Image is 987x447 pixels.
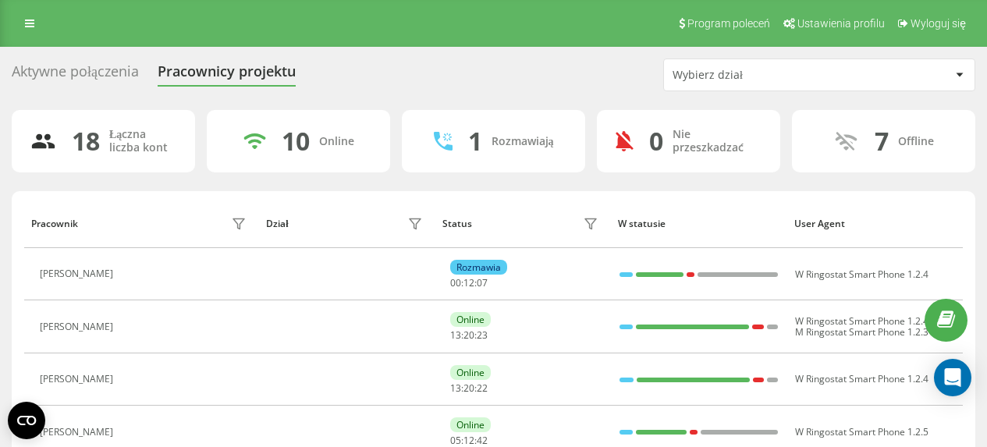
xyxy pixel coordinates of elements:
[673,69,859,82] div: Wybierz dział
[450,417,491,432] div: Online
[673,128,762,154] div: Nie przeszkadzać
[450,278,488,289] div: : :
[795,268,928,281] span: W Ringostat Smart Phone 1.2.4
[911,17,966,30] span: Wyloguj się
[795,425,928,438] span: W Ringostat Smart Phone 1.2.5
[463,328,474,342] span: 20
[450,383,488,394] div: : :
[794,218,956,229] div: User Agent
[450,276,461,289] span: 00
[282,126,310,156] div: 10
[72,126,100,156] div: 18
[687,17,770,30] span: Program poleceń
[450,260,507,275] div: Rozmawia
[795,372,928,385] span: W Ringostat Smart Phone 1.2.4
[450,435,488,446] div: : :
[934,359,971,396] div: Open Intercom Messenger
[319,135,354,148] div: Online
[31,218,78,229] div: Pracownik
[12,63,139,87] div: Aktywne połączenia
[797,17,885,30] span: Ustawienia profilu
[266,218,288,229] div: Dział
[477,434,488,447] span: 42
[618,218,779,229] div: W statusie
[463,276,474,289] span: 12
[477,276,488,289] span: 07
[463,381,474,395] span: 20
[795,314,928,328] span: W Ringostat Smart Phone 1.2.4
[450,365,491,380] div: Online
[40,427,117,438] div: [PERSON_NAME]
[450,434,461,447] span: 05
[468,126,482,156] div: 1
[463,434,474,447] span: 12
[450,381,461,395] span: 13
[450,330,488,341] div: : :
[158,63,296,87] div: Pracownicy projektu
[898,135,934,148] div: Offline
[477,328,488,342] span: 23
[40,374,117,385] div: [PERSON_NAME]
[40,268,117,279] div: [PERSON_NAME]
[492,135,554,148] div: Rozmawiają
[477,381,488,395] span: 22
[450,328,461,342] span: 13
[8,402,45,439] button: Open CMP widget
[442,218,472,229] div: Status
[875,126,889,156] div: 7
[450,312,491,327] div: Online
[40,321,117,332] div: [PERSON_NAME]
[795,325,928,339] span: M Ringostat Smart Phone 1.2.3
[109,128,176,154] div: Łączna liczba kont
[649,126,663,156] div: 0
